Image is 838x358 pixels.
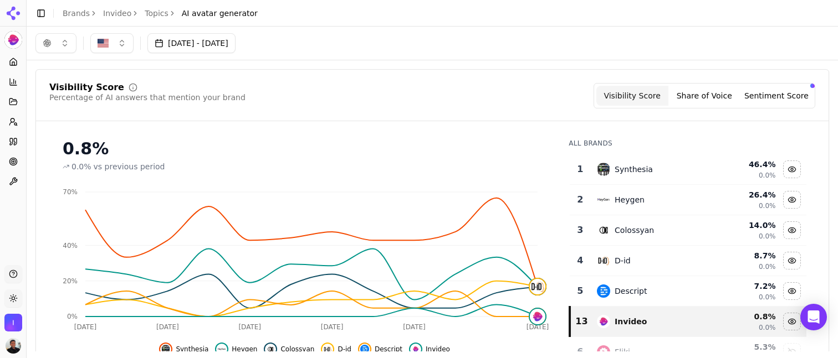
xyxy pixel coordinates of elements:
[74,323,97,331] tspan: [DATE]
[527,323,549,331] tspan: [DATE]
[156,323,179,331] tspan: [DATE]
[63,8,258,19] nav: breadcrumb
[63,277,78,285] tspan: 20%
[615,286,647,297] div: Descript
[71,161,91,172] span: 0.0%
[63,139,546,159] div: 0.8%
[323,345,332,354] img: d-id
[4,31,22,49] img: Invideo
[94,161,165,172] span: vs previous period
[411,345,420,354] img: invideo
[147,33,236,53] button: [DATE] - [DATE]
[715,250,776,261] div: 8.7 %
[403,323,426,331] tspan: [DATE]
[426,345,450,354] span: Invideo
[176,345,208,354] span: Synthesia
[597,224,610,237] img: colossyan
[338,345,351,354] span: D-id
[575,315,586,328] div: 13
[615,346,630,357] div: Fliki
[574,284,586,298] div: 5
[570,154,806,185] tr: 1synthesiaSynthesia46.4%0.0%Hide synthesia data
[715,189,776,200] div: 26.4 %
[266,345,275,354] img: colossyan
[358,343,402,356] button: Hide descript data
[759,323,776,332] span: 0.0%
[740,86,813,106] button: Sentiment Score
[615,225,654,236] div: Colossyan
[715,341,776,352] div: 5.3 %
[67,313,78,320] tspan: 0%
[217,345,226,354] img: heygen
[570,185,806,215] tr: 2heygenHeygen26.4%0.0%Hide heygen data
[280,345,314,354] span: Colossyan
[321,323,344,331] tspan: [DATE]
[569,139,806,148] div: All Brands
[530,279,545,294] img: d-id
[4,314,22,331] button: Open organization switcher
[409,343,450,356] button: Hide invideo data
[715,311,776,322] div: 0.8 %
[238,323,261,331] tspan: [DATE]
[715,159,776,170] div: 46.4 %
[530,309,545,324] img: invideo
[615,164,653,175] div: Synthesia
[6,338,21,354] img: Ankit Solanki
[182,8,258,19] span: AI avatar generator
[215,343,257,356] button: Hide heygen data
[783,160,801,178] button: Hide synthesia data
[615,255,631,266] div: D-id
[161,345,170,354] img: synthesia
[232,345,257,354] span: Heygen
[596,86,668,106] button: Visibility Score
[800,304,827,330] div: Open Intercom Messenger
[574,163,586,176] div: 1
[570,276,806,307] tr: 5descriptDescript7.2%0.0%Hide descript data
[597,254,610,267] img: d-id
[103,8,131,19] a: Invideo
[668,86,740,106] button: Share of Voice
[98,38,109,49] img: US
[759,262,776,271] span: 0.0%
[570,307,806,337] tr: 13invideoInvideo0.8%0.0%Hide invideo data
[63,188,78,196] tspan: 70%
[615,194,645,205] div: Heygen
[264,343,314,356] button: Hide colossyan data
[574,193,586,206] div: 2
[615,316,647,327] div: Invideo
[49,83,124,92] div: Visibility Score
[570,215,806,246] tr: 3colossyanColossyan14.0%0.0%Hide colossyan data
[715,220,776,231] div: 14.0 %
[6,338,21,354] button: Open user button
[759,201,776,210] span: 0.0%
[783,221,801,239] button: Hide colossyan data
[49,92,246,103] div: Percentage of AI answers that mention your brand
[759,293,776,302] span: 0.0%
[360,345,369,354] img: descript
[145,8,168,19] a: Topics
[783,252,801,269] button: Hide d-id data
[759,232,776,241] span: 0.0%
[4,314,22,331] img: Invideo
[375,345,402,354] span: Descript
[783,313,801,330] button: Hide invideo data
[321,343,351,356] button: Hide d-id data
[597,163,610,176] img: synthesia
[63,242,78,250] tspan: 40%
[574,224,586,237] div: 3
[597,193,610,206] img: heygen
[597,284,610,298] img: descript
[63,9,90,18] a: Brands
[783,191,801,209] button: Hide heygen data
[759,171,776,180] span: 0.0%
[159,343,208,356] button: Hide synthesia data
[783,282,801,300] button: Hide descript data
[4,31,22,49] button: Current brand: Invideo
[715,281,776,292] div: 7.2 %
[574,254,586,267] div: 4
[597,315,610,328] img: invideo
[570,246,806,276] tr: 4d-idD-id8.7%0.0%Hide d-id data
